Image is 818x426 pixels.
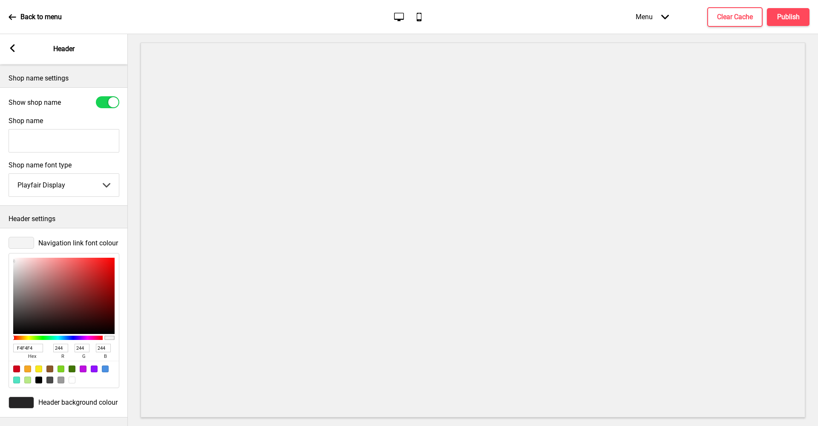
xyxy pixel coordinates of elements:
[767,8,809,26] button: Publish
[707,7,763,27] button: Clear Cache
[53,44,75,54] p: Header
[24,377,31,383] div: #B8E986
[9,6,62,29] a: Back to menu
[58,377,64,383] div: #9B9B9B
[96,352,115,361] span: b
[24,366,31,372] div: #F5A623
[46,377,53,383] div: #4A4A4A
[91,366,98,372] div: #9013FE
[35,366,42,372] div: #F8E71C
[35,377,42,383] div: #000000
[13,352,51,361] span: hex
[9,397,119,409] div: Header background colour
[13,377,20,383] div: #50E3C2
[38,398,118,406] span: Header background colour
[102,366,109,372] div: #4A90E2
[69,366,75,372] div: #417505
[69,377,75,383] div: #FFFFFF
[9,117,43,125] label: Shop name
[9,98,61,106] label: Show shop name
[53,352,72,361] span: r
[13,366,20,372] div: #D0021B
[58,366,64,372] div: #7ED321
[717,12,753,22] h4: Clear Cache
[80,366,86,372] div: #BD10E0
[20,12,62,22] p: Back to menu
[75,352,93,361] span: g
[627,4,677,29] div: Menu
[777,12,800,22] h4: Publish
[9,237,119,249] div: Navigation link font colour
[9,161,119,169] label: Shop name font type
[38,239,118,247] span: Navigation link font colour
[9,214,119,224] p: Header settings
[9,74,119,83] p: Shop name settings
[46,366,53,372] div: #8B572A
